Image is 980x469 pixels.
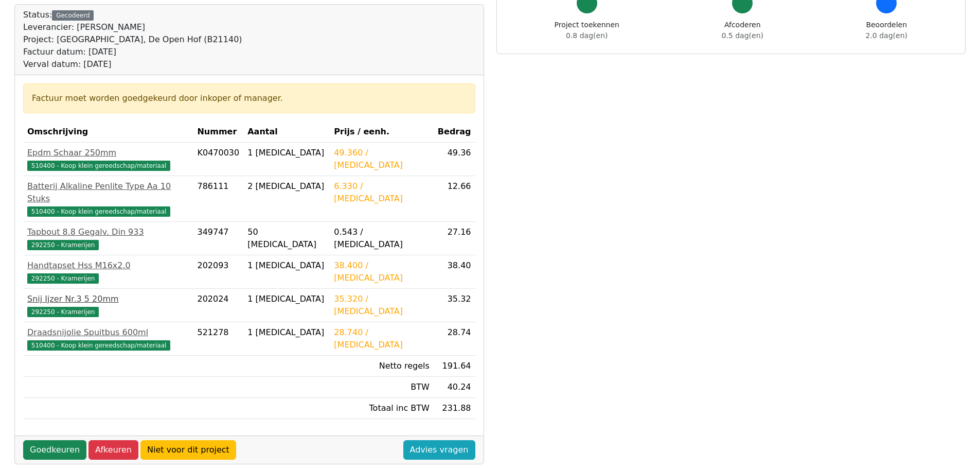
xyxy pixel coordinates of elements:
div: 0.543 / [MEDICAL_DATA] [334,226,430,251]
a: Snij Ijzer Nr.3 5 20mm292250 - Kramerijen [27,293,189,318]
div: 50 [MEDICAL_DATA] [247,226,326,251]
div: Status: [23,9,242,71]
div: 1 [MEDICAL_DATA] [247,326,326,339]
span: 510400 - Koop klein gereedschap/materiaal [27,206,170,217]
div: 49.360 / [MEDICAL_DATA] [334,147,430,171]
a: Epdm Schaar 250mm510400 - Koop klein gereedschap/materiaal [27,147,189,171]
a: Batterij Alkaline Penlite Type Aa 10 Stuks510400 - Koop klein gereedschap/materiaal [27,180,189,217]
td: 231.88 [434,398,475,419]
div: Afcoderen [722,20,763,41]
td: 28.74 [434,322,475,356]
div: Leverancier: [PERSON_NAME] [23,21,242,33]
div: Gecodeerd [52,10,94,21]
div: Tapbout 8.8 Gegalv. Din 933 [27,226,189,238]
th: Nummer [193,121,243,143]
th: Aantal [243,121,330,143]
td: 786111 [193,176,243,222]
span: 510400 - Koop klein gereedschap/materiaal [27,340,170,351]
td: 49.36 [434,143,475,176]
a: Niet voor dit project [140,440,236,460]
div: Handtapset Hss M16x2.0 [27,259,189,272]
div: Project: [GEOGRAPHIC_DATA], De Open Hof (B21140) [23,33,242,46]
div: 1 [MEDICAL_DATA] [247,293,326,305]
a: Advies vragen [403,440,475,460]
td: Totaal inc BTW [330,398,434,419]
a: Handtapset Hss M16x2.0292250 - Kramerijen [27,259,189,284]
div: 6.330 / [MEDICAL_DATA] [334,180,430,205]
td: 202024 [193,289,243,322]
div: 1 [MEDICAL_DATA] [247,259,326,272]
a: Afkeuren [88,440,138,460]
div: Epdm Schaar 250mm [27,147,189,159]
div: 38.400 / [MEDICAL_DATA] [334,259,430,284]
a: Draadsnijolie Spuitbus 600ml510400 - Koop klein gereedschap/materiaal [27,326,189,351]
div: 2 [MEDICAL_DATA] [247,180,326,193]
td: Netto regels [330,356,434,377]
span: 292250 - Kramerijen [27,307,99,317]
td: 40.24 [434,377,475,398]
td: BTW [330,377,434,398]
div: Beoordelen [866,20,907,41]
a: Tapbout 8.8 Gegalv. Din 933292250 - Kramerijen [27,226,189,251]
span: 292250 - Kramerijen [27,273,99,284]
div: Project toekennen [555,20,619,41]
td: 27.16 [434,222,475,255]
td: 12.66 [434,176,475,222]
td: 202093 [193,255,243,289]
span: 2.0 dag(en) [866,31,907,40]
div: Batterij Alkaline Penlite Type Aa 10 Stuks [27,180,189,205]
td: 521278 [193,322,243,356]
th: Bedrag [434,121,475,143]
td: 349747 [193,222,243,255]
div: 1 [MEDICAL_DATA] [247,147,326,159]
span: 0.5 dag(en) [722,31,763,40]
span: 0.8 dag(en) [566,31,608,40]
span: 292250 - Kramerijen [27,240,99,250]
div: Draadsnijolie Spuitbus 600ml [27,326,189,339]
td: 191.64 [434,356,475,377]
td: K0470030 [193,143,243,176]
div: Factuur datum: [DATE] [23,46,242,58]
td: 35.32 [434,289,475,322]
th: Omschrijving [23,121,193,143]
span: 510400 - Koop klein gereedschap/materiaal [27,161,170,171]
div: 28.740 / [MEDICAL_DATA] [334,326,430,351]
td: 38.40 [434,255,475,289]
div: 35.320 / [MEDICAL_DATA] [334,293,430,318]
th: Prijs / eenh. [330,121,434,143]
a: Goedkeuren [23,440,86,460]
div: Factuur moet worden goedgekeurd door inkoper of manager. [32,92,467,105]
div: Snij Ijzer Nr.3 5 20mm [27,293,189,305]
div: Verval datum: [DATE] [23,58,242,71]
